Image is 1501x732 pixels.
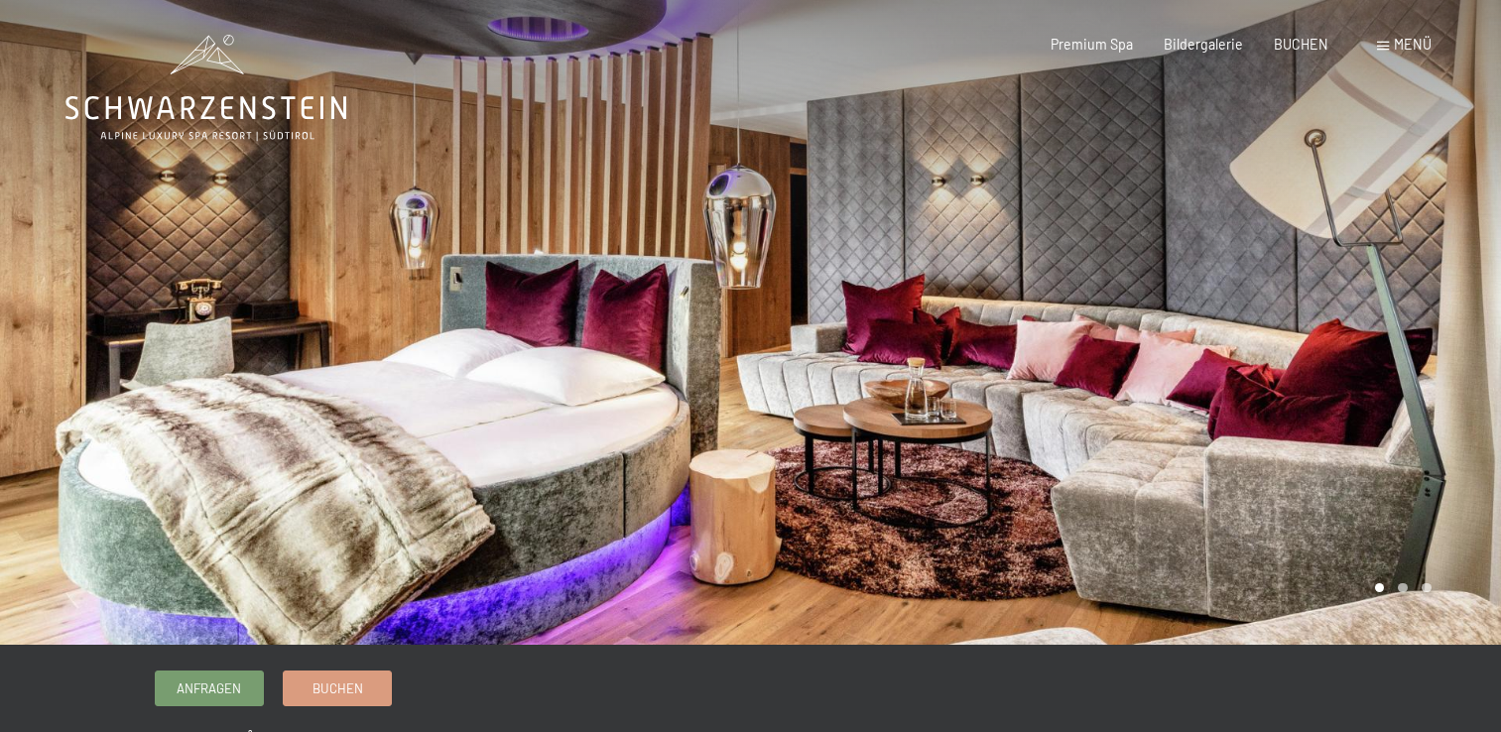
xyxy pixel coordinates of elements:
a: BUCHEN [1274,36,1328,53]
span: Buchen [313,679,363,697]
a: Buchen [284,671,391,704]
span: Menü [1394,36,1432,53]
a: Bildergalerie [1164,36,1243,53]
span: Anfragen [177,679,241,697]
a: Anfragen [156,671,263,704]
a: Premium Spa [1051,36,1133,53]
